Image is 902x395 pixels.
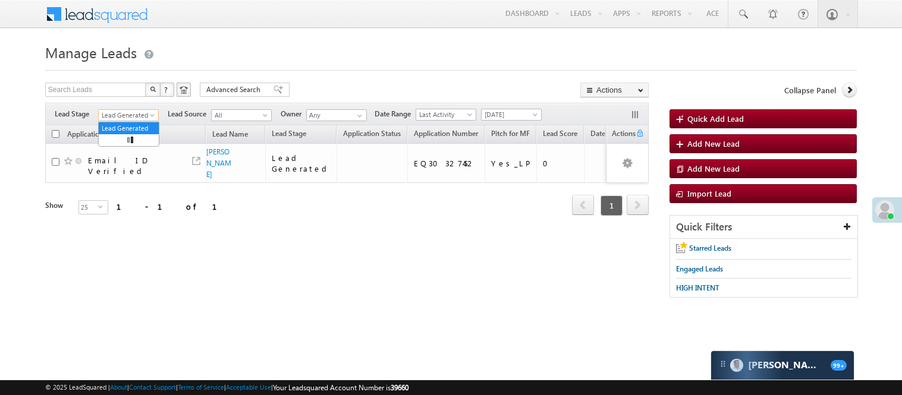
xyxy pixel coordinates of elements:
[337,127,407,143] a: Application Status
[351,110,366,122] a: Show All Items
[272,129,306,138] span: Lead Stage
[831,360,847,371] span: 99+
[670,216,857,239] div: Quick Filters
[206,147,231,179] a: [PERSON_NAME]
[178,383,224,391] a: Terms of Service
[375,109,416,119] span: Date Range
[55,109,98,119] span: Lead Stage
[206,84,264,95] span: Advanced Search
[784,85,836,96] span: Collapse Panel
[543,129,577,138] span: Lead Score
[481,109,542,121] a: [DATE]
[416,109,476,121] a: Last Activity
[485,127,536,143] a: Pitch for MF
[281,109,306,119] span: Owner
[272,153,331,174] div: Lead Generated
[117,200,231,213] div: 1 - 1 of 1
[590,129,630,138] span: Date of Birth
[543,158,579,169] div: 0
[607,127,636,143] span: Actions
[212,110,268,121] span: All
[52,130,59,138] input: Check all records
[491,129,530,138] span: Pitch for MF
[110,383,127,391] a: About
[79,201,98,214] span: 25
[627,195,649,215] span: next
[687,188,731,198] span: Import Lead
[67,129,141,138] span: Application Status New
[676,264,723,273] span: Engaged Leads
[45,382,408,393] span: © 2025 LeadSquared | | | | |
[88,155,177,176] div: Email ID Verified
[45,43,137,62] span: Manage Leads
[584,127,636,143] a: Date of Birth
[168,109,211,119] span: Lead Source
[572,195,594,215] span: prev
[391,383,408,392] span: 39660
[414,158,479,169] div: EQ30327452
[211,109,272,121] a: All
[98,204,108,209] span: select
[687,113,744,124] span: Quick Add Lead
[129,383,176,391] a: Contact Support
[160,83,174,97] button: ?
[273,383,408,392] span: Your Leadsquared Account Number is
[627,196,649,215] a: next
[99,110,155,121] span: Lead Generated
[150,86,156,92] img: Search
[306,109,367,121] input: Type to Search
[676,283,719,292] span: HIGH INTENT
[718,359,728,369] img: carter-drag
[687,163,740,173] span: Add New Lead
[689,244,731,252] span: Starred Leads
[206,128,254,143] a: Lead Name
[491,158,531,169] div: Yes_LP
[711,350,854,380] div: carter-dragCarter[PERSON_NAME]99+
[408,127,484,143] a: Application Number
[164,84,169,94] span: ?
[482,109,538,120] span: [DATE]
[98,122,159,147] ul: Lead Generated
[416,109,473,120] span: Last Activity
[343,129,401,138] span: Application Status
[580,83,649,97] button: Actions
[687,138,740,148] span: Add New Lead
[61,127,158,143] a: Application Status New (sorted ascending)
[226,383,271,391] a: Acceptable Use
[98,109,159,121] a: Lead Generated
[266,127,312,143] a: Lead Stage
[537,127,583,143] a: Lead Score
[601,195,623,216] span: 1
[99,123,159,134] a: Lead Generated
[572,196,594,215] a: prev
[414,129,478,138] span: Application Number
[45,200,69,211] div: Show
